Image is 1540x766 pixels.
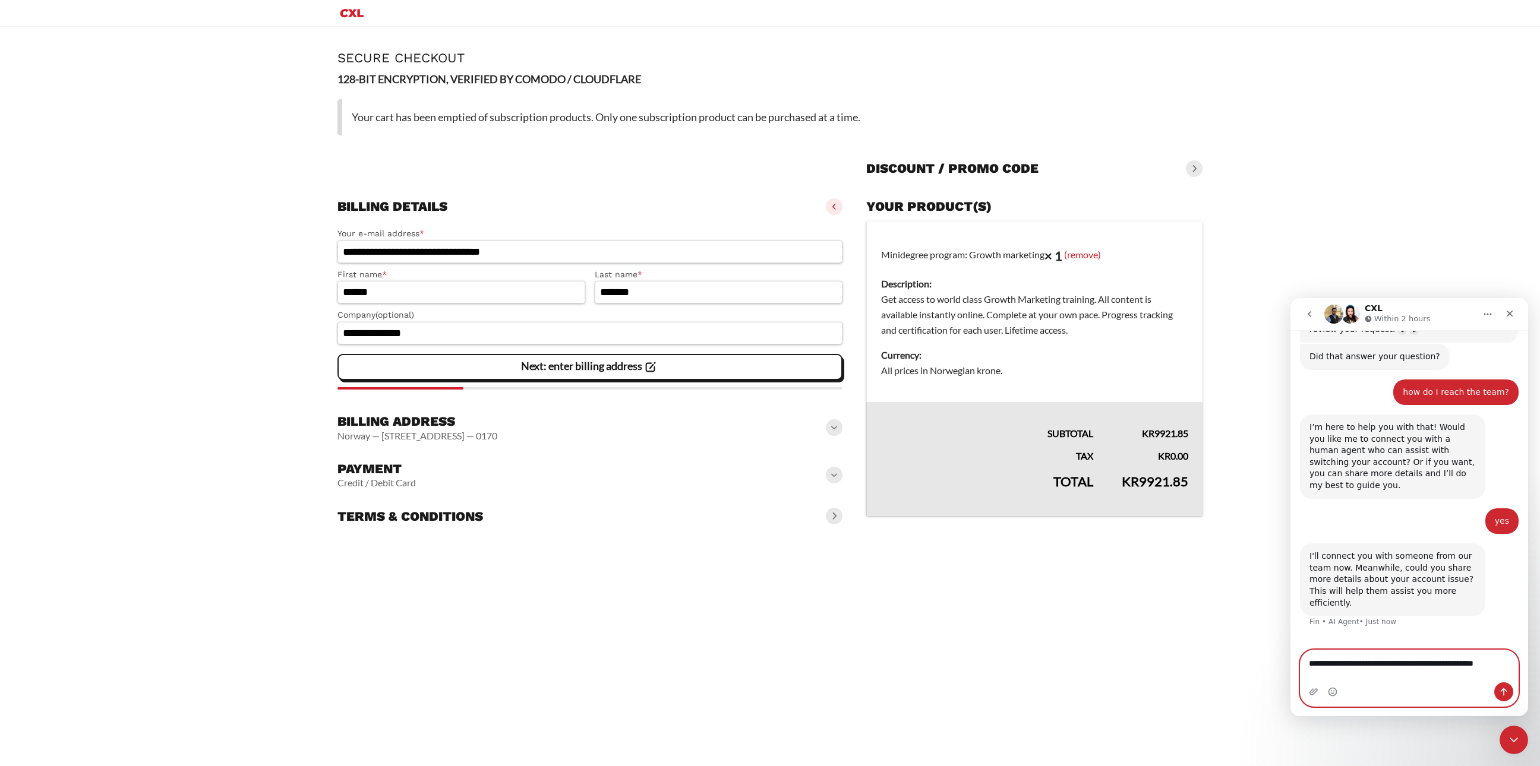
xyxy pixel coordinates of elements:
dd: Get access to world class Growth Marketing training. All content is available instantly online. C... [881,292,1188,338]
h1: Secure Checkout [337,50,1203,65]
h3: Terms & conditions [337,508,483,525]
span: kr [1158,450,1170,461]
label: First name [337,268,585,281]
h3: Payment [337,461,416,477]
iframe: Intercom live chat [1500,726,1528,754]
strong: × 1 [1044,248,1062,264]
span: kr [1142,428,1154,439]
iframe: Intercom live chat [1290,298,1528,716]
bdi: 9921.85 [1122,473,1188,489]
bdi: 9921.85 [1142,428,1188,439]
span: (optional) [375,310,414,319]
vaadin-horizontal-layout: Norway — [STREET_ADDRESS] — 0170 [337,430,497,442]
span: kr [1122,473,1139,489]
dt: Description: [881,276,1188,292]
th: Total [866,464,1107,516]
strong: 128-BIT ENCRYPTION, VERIFIED BY COMODO / CLOUDFLARE [337,72,641,86]
label: Company [337,308,842,322]
td: Minidegree program: Growth marketing [866,221,1203,402]
bdi: 0.00 [1158,450,1188,461]
vaadin-button: Next: enter billing address [337,354,842,380]
h3: Billing address [337,413,497,430]
label: Last name [595,268,842,281]
dt: Currency: [881,347,1188,363]
dd: All prices in Norwegian krone. [881,363,1188,378]
th: Subtotal [866,402,1107,441]
vaadin-horizontal-layout: Credit / Debit Card [337,477,416,489]
th: Tax [866,441,1107,464]
label: Your e-mail address [337,227,842,240]
a: (remove) [1064,249,1101,260]
h3: Discount / promo code [866,160,1039,177]
h3: Billing details [337,198,447,215]
div: Your cart has been emptied of subscription products. Only one subscription product can be purchas... [337,99,1203,135]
